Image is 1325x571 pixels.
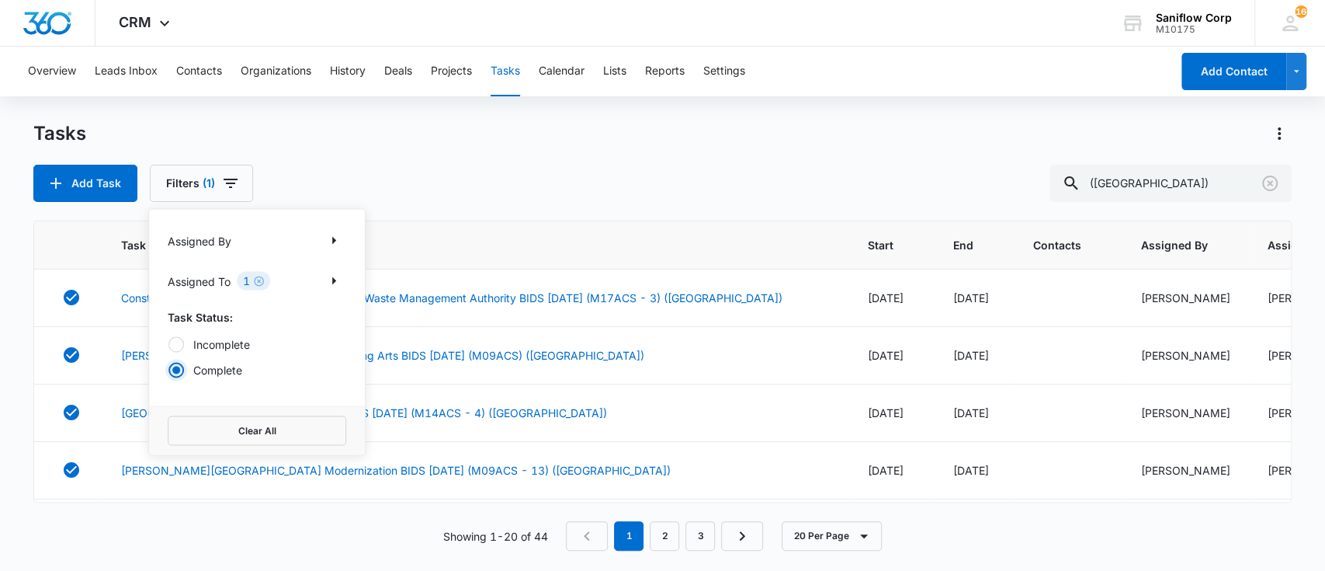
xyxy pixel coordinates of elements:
a: Page 3 [685,521,715,551]
span: End [953,237,973,253]
a: [GEOGRAPHIC_DATA] Team Restroom Bldg BIDS [DATE] (M14ACS - 4) ([GEOGRAPHIC_DATA]) [121,405,607,421]
span: (1) [203,178,215,189]
button: Show Assigned By filters [321,228,346,252]
span: Start [868,237,893,253]
div: [PERSON_NAME] [1141,405,1230,421]
div: [PERSON_NAME] [1141,290,1230,306]
span: [DATE] [868,464,904,477]
a: [PERSON_NAME] HS Theater/Visual & Performing Arts BIDS [DATE] (M09ACS) ([GEOGRAPHIC_DATA]) [121,347,644,364]
p: Assigned By [168,232,231,249]
button: Show Assigned To filters [321,268,346,293]
a: Construction & Demolition Facility Napa-Vallejo Waste Management Authority BIDS [DATE] (M17ACS - ... [121,290,782,306]
span: [DATE] [953,291,989,305]
button: Settings [703,47,745,96]
span: Assigned By [1141,237,1208,253]
a: [PERSON_NAME][GEOGRAPHIC_DATA] Modernization BIDS [DATE] (M09ACS - 13) ([GEOGRAPHIC_DATA]) [121,462,671,479]
button: Overview [28,47,76,96]
span: [DATE] [868,406,904,420]
input: Search Tasks [1049,165,1292,202]
label: Complete [168,361,346,378]
div: 1 [237,271,270,290]
button: 20 Per Page [782,521,882,551]
button: Clear [253,275,264,286]
div: [PERSON_NAME] [1141,347,1230,364]
button: Tasks [491,47,520,96]
p: Assigned To [168,273,231,289]
div: account name [1156,12,1232,24]
button: Projects [431,47,472,96]
button: Clear All [168,416,346,445]
p: Task Status: [168,308,346,325]
button: Contacts [176,47,222,96]
span: [DATE] [953,406,989,420]
span: [DATE] [868,291,904,305]
button: Reports [645,47,685,96]
span: [DATE] [868,349,904,362]
span: 166 [1295,5,1307,18]
button: Add Contact [1181,53,1286,90]
button: Filters(1) [150,165,253,202]
span: [DATE] [953,349,989,362]
span: [DATE] [953,464,989,477]
button: Calendar [539,47,584,96]
span: Contacts [1033,237,1081,253]
button: History [330,47,366,96]
nav: Pagination [566,521,763,551]
button: Add Task [33,165,137,202]
div: notifications count [1295,5,1307,18]
p: Showing 1-20 of 44 [442,528,547,545]
button: Organizations [241,47,311,96]
div: [PERSON_NAME] [1141,462,1230,479]
span: CRM [119,14,151,30]
button: Actions [1267,121,1292,146]
h1: Tasks [33,122,86,145]
div: account id [1156,24,1232,35]
span: Task [121,237,808,253]
em: 1 [614,521,643,551]
button: Deals [384,47,412,96]
button: Leads Inbox [95,47,158,96]
button: Clear [1257,171,1282,196]
a: Next Page [721,521,763,551]
button: Lists [603,47,626,96]
a: Page 2 [650,521,679,551]
label: Incomplete [168,336,346,352]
